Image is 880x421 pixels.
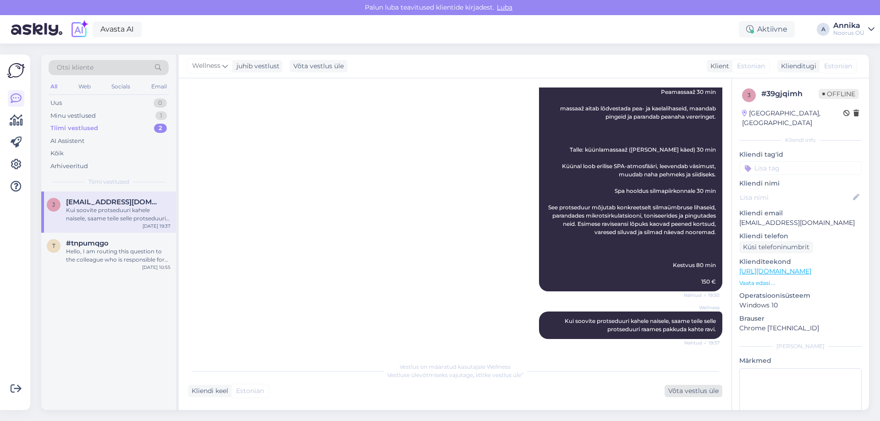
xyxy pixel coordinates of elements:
div: Aktiivne [739,21,795,38]
p: Operatsioonisüsteem [739,291,862,301]
p: Chrome [TECHNICAL_ID] [739,323,862,333]
p: Windows 10 [739,301,862,310]
span: Kui soovite protseduuri kahele naisele, saame teile selle protseduuri raames pakkuda kahte ravi. [565,317,717,333]
div: Klienditugi [777,61,816,71]
div: AI Assistent [50,137,84,146]
span: jaatmaelerin@gmail.com [66,198,161,206]
span: Offline [819,89,859,99]
p: Märkmed [739,356,862,366]
div: [DATE] 10:55 [142,264,170,271]
p: Brauser [739,314,862,323]
div: Klient [707,61,729,71]
span: Luba [494,3,515,11]
div: Kui soovite protseduuri kahele naisele, saame teile selle protseduuri raames pakkuda kahte ravi. [66,206,170,223]
span: Estonian [737,61,765,71]
span: Vestlus on määratud kasutajale Wellness [400,363,511,370]
div: Tiimi vestlused [50,124,98,133]
div: Kliendi info [739,136,862,144]
span: 3 [748,92,751,98]
div: Võta vestlus üle [665,385,722,397]
p: [EMAIL_ADDRESS][DOMAIN_NAME] [739,218,862,228]
div: Noorus OÜ [833,29,864,37]
div: All [49,81,59,93]
div: Minu vestlused [50,111,96,120]
div: Email [149,81,169,93]
div: 0 [154,98,167,108]
span: t [52,242,55,249]
div: [GEOGRAPHIC_DATA], [GEOGRAPHIC_DATA] [742,109,843,128]
div: [PERSON_NAME] [739,342,862,350]
span: Wellness [685,304,720,311]
div: # 39gjqimh [761,88,819,99]
p: Vaata edasi ... [739,279,862,287]
span: Estonian [236,386,264,396]
img: Askly Logo [7,62,25,79]
span: Vestluse ülevõtmiseks vajutage [387,372,523,378]
p: Klienditeekond [739,257,862,267]
div: Võta vestlus üle [290,60,347,72]
img: explore-ai [70,20,89,39]
p: Kliendi tag'id [739,150,862,159]
i: „Võtke vestlus üle” [473,372,523,378]
input: Lisa nimi [740,192,851,202]
span: Nähtud ✓ 19:37 [684,339,720,346]
span: Wellness [192,61,220,71]
div: Hello, I am routing this question to the colleague who is responsible for this topic. The reply m... [66,247,170,264]
div: 1 [155,111,167,120]
div: Arhiveeritud [50,162,88,171]
span: Nähtud ✓ 19:30 [684,292,720,299]
div: 2 [154,124,167,133]
div: Socials [110,81,132,93]
div: Annika [833,22,864,29]
div: Uus [50,98,62,108]
div: Web [77,81,93,93]
p: Kliendi email [739,208,862,218]
div: Kliendi keel [188,386,228,396]
p: Kliendi nimi [739,179,862,188]
a: AnnikaNoorus OÜ [833,22,874,37]
div: [DATE] 19:37 [143,223,170,230]
div: Kõik [50,149,64,158]
span: #tnpumqgo [66,239,109,247]
a: Avasta AI [93,22,142,37]
span: Otsi kliente [57,63,93,72]
span: j [52,201,55,208]
span: Estonian [824,61,852,71]
div: juhib vestlust [233,61,280,71]
div: Küsi telefoninumbrit [739,241,813,253]
a: [URL][DOMAIN_NAME] [739,267,811,275]
input: Lisa tag [739,161,862,175]
span: Tiimi vestlused [88,178,129,186]
div: A [817,23,830,36]
p: Kliendi telefon [739,231,862,241]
